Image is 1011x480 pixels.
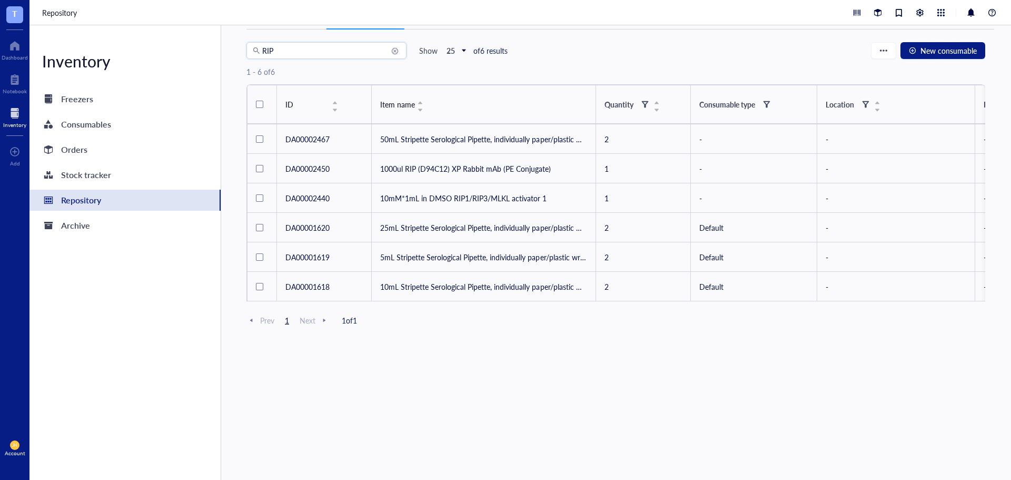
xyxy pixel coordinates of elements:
a: Inventory [3,105,26,128]
div: Dashboard [2,54,28,61]
div: - [826,222,966,233]
span: 1 of 1 [342,316,357,325]
td: - [691,124,817,154]
a: Archive [29,215,221,236]
div: Stock tracker [61,168,111,182]
div: - [826,133,966,145]
span: Prev [246,316,274,325]
span: JH [12,443,17,448]
td: DA00001620 [277,213,372,242]
td: Default [691,213,817,242]
td: 50mL Stripette Serological Pipette, individually paper/plastic wrapped [372,124,596,154]
div: Archive [61,218,90,233]
td: 2 [596,124,691,154]
a: Stock tracker [29,164,221,185]
div: - [826,281,966,292]
td: DA00002467 [277,124,372,154]
a: Consumables [29,114,221,135]
div: Freezers [61,92,93,106]
a: Freezers [29,89,221,110]
a: Orders [29,139,221,160]
div: - [826,163,966,174]
div: 1 - 6 of 6 [246,67,275,76]
td: 1000ul RIP (D94C12) XP Rabbit mAb (PE Conjugate) [372,154,596,183]
button: New consumable [900,42,985,59]
a: Repository [42,7,79,18]
div: - [826,251,966,263]
td: 2 [596,242,691,272]
th: Item name [372,85,596,124]
td: 1 [596,183,691,213]
span: New consumable [920,46,977,55]
td: DA00002440 [277,183,372,213]
div: Repository [61,193,101,208]
span: Item name [380,99,415,110]
td: 10mM*1mL in DMSO RIP1/RIP3/MLKL activator 1 [372,183,596,213]
div: Consumable type [699,99,755,110]
td: DA00001618 [277,272,372,301]
div: Quantity [604,99,633,110]
span: T [12,7,17,20]
div: ID [285,99,330,110]
a: Dashboard [2,37,28,61]
td: DA00002450 [277,154,372,183]
div: Inventory [3,122,26,128]
div: Orders [61,142,87,157]
td: Default [691,272,817,301]
td: 5mL Stripette Serological Pipette, individually paper/plastic wrapped [372,242,596,272]
td: 25mL Stripette Serological Pipette, individually paper/plastic wrapped [372,213,596,242]
span: Next [300,316,329,325]
span: 1 [281,316,293,325]
div: Notebook [3,88,27,94]
td: - [691,183,817,213]
td: 2 [596,272,691,301]
a: Notebook [3,71,27,94]
div: Location [826,99,854,110]
td: Default [691,242,817,272]
div: Inventory [29,51,221,72]
div: of 6 results [473,46,508,55]
div: - [826,192,966,204]
div: Consumables [61,117,111,132]
div: Show [419,46,438,55]
td: DA00001619 [277,242,372,272]
td: - [691,154,817,183]
td: 2 [596,213,691,242]
div: Add [10,160,20,166]
td: 10mL Stripette Serological Pipette, individually paper/plastic wrapped [372,272,596,301]
a: Repository [29,190,221,211]
div: Account [5,450,25,456]
b: 25 [447,45,455,56]
td: 1 [596,154,691,183]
